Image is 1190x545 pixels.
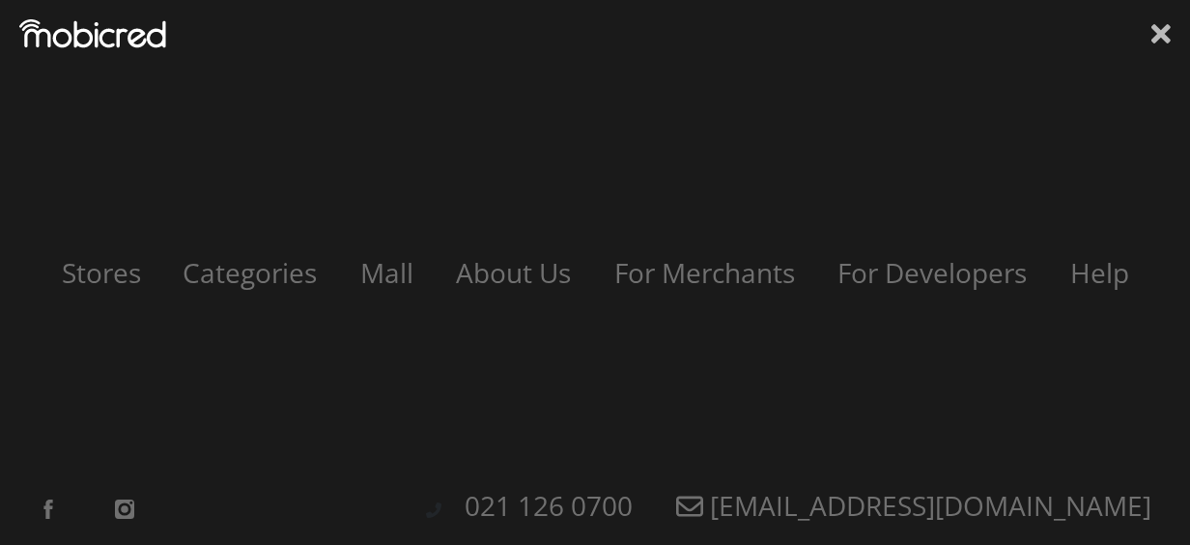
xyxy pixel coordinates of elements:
a: Stores [42,254,159,291]
a: For Developers [818,254,1046,291]
a: Help [1051,254,1148,291]
a: [EMAIL_ADDRESS][DOMAIN_NAME] [657,487,1171,524]
img: Mobicred [19,19,166,48]
a: For Merchants [595,254,814,291]
a: Mall [341,254,433,291]
a: 021 126 0700 [446,487,653,524]
a: Categories [164,254,337,291]
a: About Us [438,254,591,291]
